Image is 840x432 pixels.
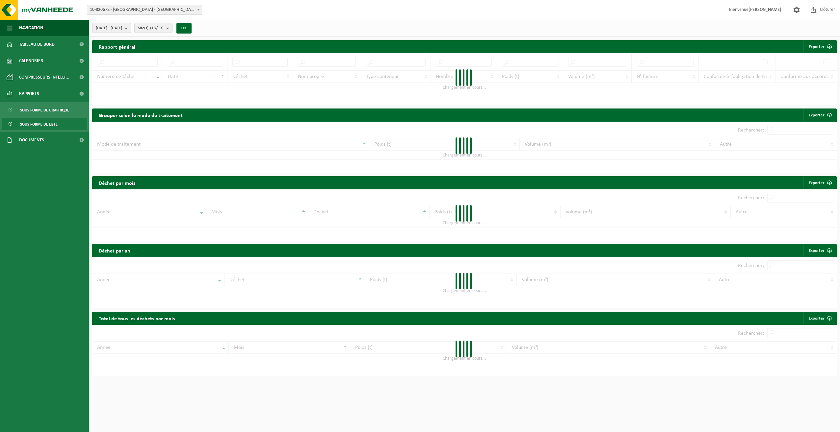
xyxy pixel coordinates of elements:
[803,108,836,122] a: Exporter
[138,23,164,33] span: Site(s)
[92,312,181,324] h2: Total de tous les déchets par mois
[87,5,202,14] span: 10-820678 - WALIBI - WAVRE
[803,312,836,325] a: Exporter
[92,244,137,257] h2: Déchet par an
[19,53,43,69] span: Calendrier
[803,40,836,53] button: Exporter
[87,5,202,15] span: 10-820678 - WALIBI - WAVRE
[92,23,131,33] button: [DATE] - [DATE]
[134,23,172,33] button: Site(s)(13/13)
[176,23,192,34] button: OK
[19,132,44,148] span: Documents
[92,176,142,189] h2: Déchet par mois
[92,108,189,121] h2: Grouper selon le mode de traitement
[19,20,43,36] span: Navigation
[19,85,39,102] span: Rapports
[96,23,122,33] span: [DATE] - [DATE]
[19,36,55,53] span: Tableau de bord
[150,26,164,30] count: (13/13)
[2,104,87,116] a: Sous forme de graphique
[92,40,142,53] h2: Rapport général
[803,244,836,257] a: Exporter
[19,69,69,85] span: Compresseurs intelli...
[2,118,87,130] a: Sous forme de liste
[803,176,836,189] a: Exporter
[20,104,69,116] span: Sous forme de graphique
[20,118,58,131] span: Sous forme de liste
[748,7,781,12] strong: [PERSON_NAME]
